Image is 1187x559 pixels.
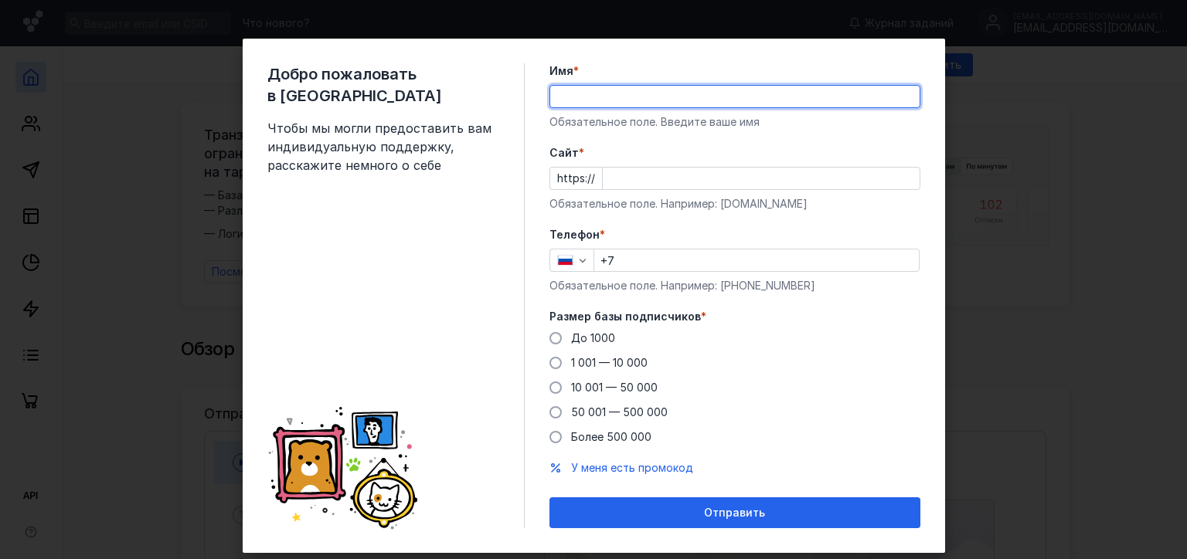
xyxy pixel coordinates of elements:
[549,227,600,242] span: Телефон
[549,63,573,79] span: Имя
[571,356,648,369] span: 1 001 — 10 000
[549,497,920,528] button: Отправить
[549,278,920,293] div: Обязательное поле. Например: [PHONE_NUMBER]
[571,331,615,344] span: До 1000
[571,405,668,418] span: 50 001 — 500 000
[704,506,765,520] span: Отправить
[571,461,693,474] span: У меня есть промокод
[267,63,499,107] span: Добро пожаловать в [GEOGRAPHIC_DATA]
[571,460,693,476] button: У меня есть промокод
[571,381,658,394] span: 10 001 — 50 000
[549,196,920,212] div: Обязательное поле. Например: [DOMAIN_NAME]
[549,145,579,161] span: Cайт
[267,119,499,174] span: Чтобы мы могли предоставить вам индивидуальную поддержку, расскажите немного о себе
[549,114,920,130] div: Обязательное поле. Введите ваше имя
[571,430,651,443] span: Более 500 000
[549,309,701,324] span: Размер базы подписчиков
